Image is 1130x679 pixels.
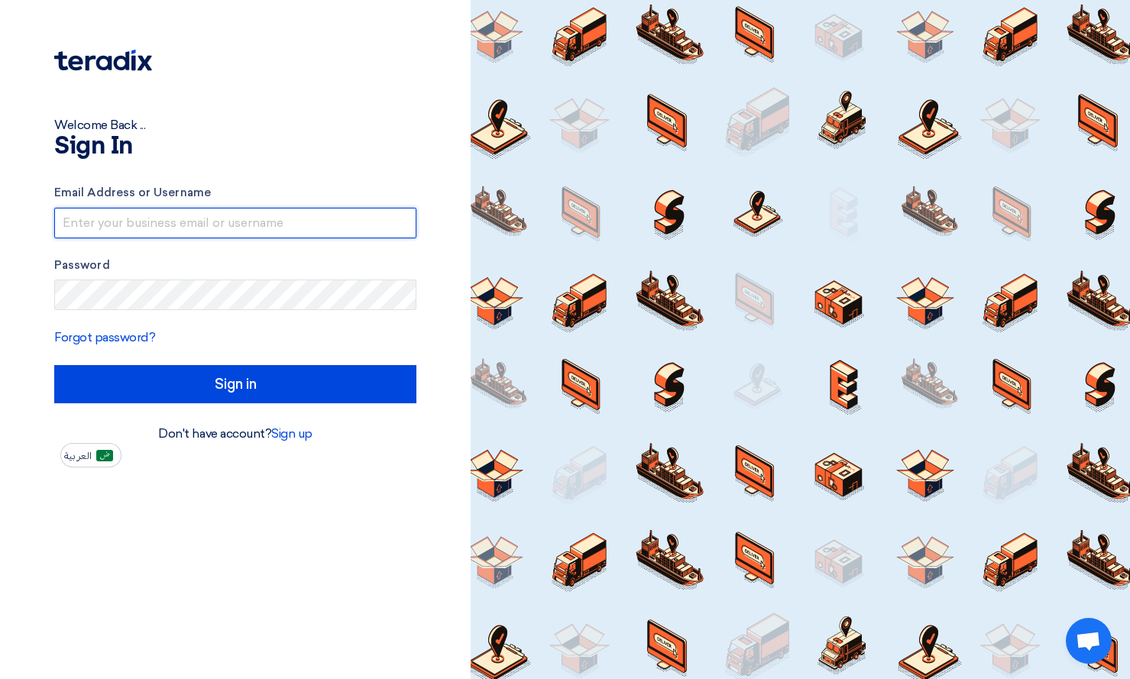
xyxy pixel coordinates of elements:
[1066,618,1112,664] div: 开放式聊天
[54,330,155,344] a: Forgot password?
[271,426,312,441] a: Sign up
[54,208,416,238] input: Enter your business email or username
[64,451,92,461] span: العربية
[54,116,416,134] div: Welcome Back ...
[60,443,121,467] button: العربية
[96,450,113,461] img: ar-AR.png
[54,365,416,403] input: Sign in
[54,425,416,443] div: Don't have account?
[54,184,416,202] label: Email Address or Username
[54,134,416,159] h1: Sign In
[54,257,416,274] label: Password
[54,50,152,71] img: Teradix logo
